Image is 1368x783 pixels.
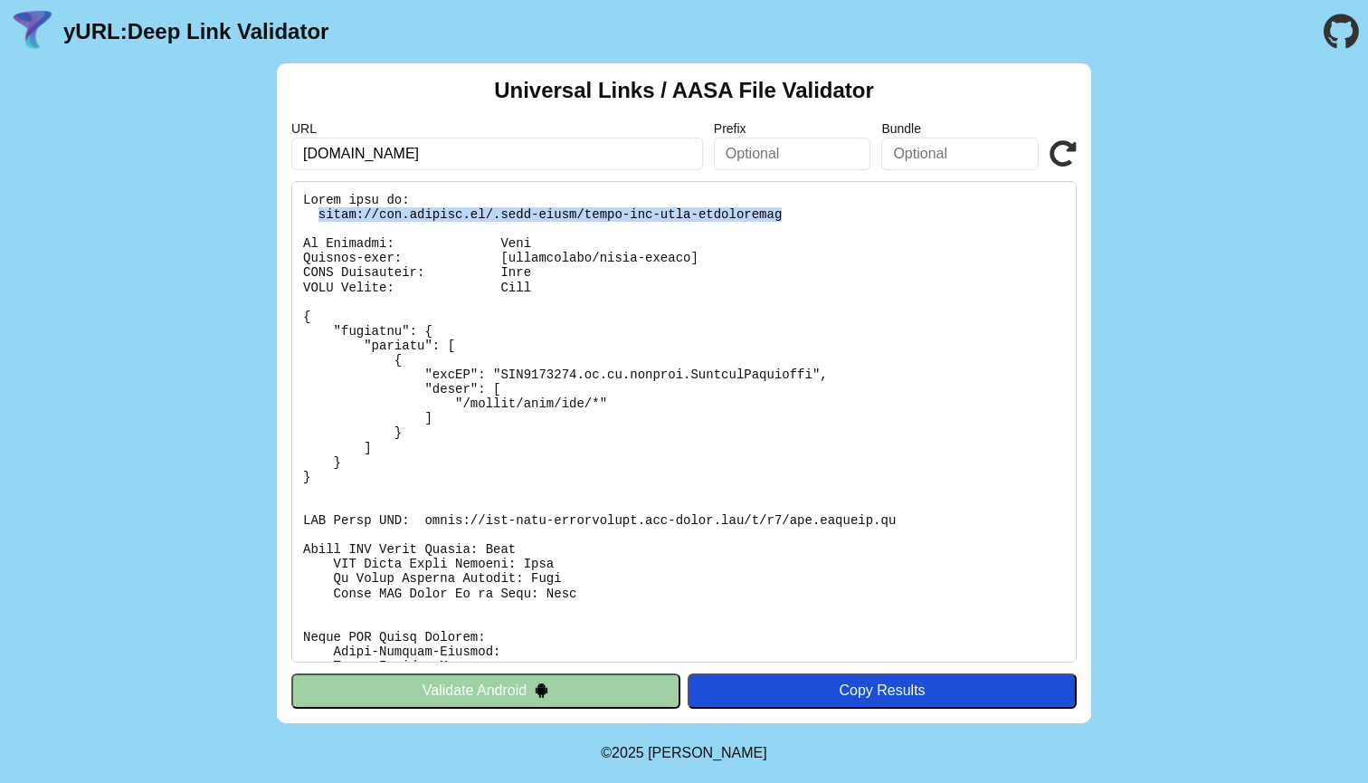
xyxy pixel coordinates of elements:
a: yURL:Deep Link Validator [63,19,328,44]
div: Copy Results [697,683,1068,699]
button: Validate Android [291,673,680,708]
a: Michael Ibragimchayev's Personal Site [648,745,767,760]
pre: Lorem ipsu do: sitam://con.adipisc.el/.sedd-eiusm/tempo-inc-utla-etdoloremag Al Enimadmi: Veni Qu... [291,181,1077,663]
input: Optional [714,138,871,170]
h2: Universal Links / AASA File Validator [494,78,874,103]
img: yURL Logo [9,8,56,55]
span: 2025 [612,745,644,760]
label: Bundle [881,121,1039,136]
button: Copy Results [688,673,1077,708]
input: Required [291,138,703,170]
label: Prefix [714,121,871,136]
label: URL [291,121,703,136]
img: droidIcon.svg [534,683,549,698]
input: Optional [881,138,1039,170]
footer: © [601,723,766,783]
